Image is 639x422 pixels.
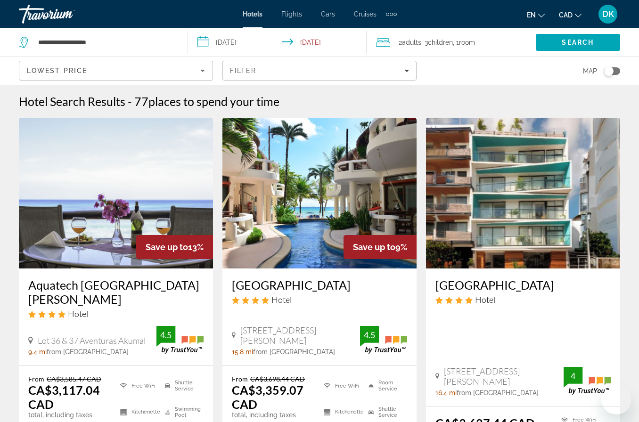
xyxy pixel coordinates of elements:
[115,375,160,397] li: Free WiFi
[444,366,564,387] span: [STREET_ADDRESS][PERSON_NAME]
[457,389,539,397] span: from [GEOGRAPHIC_DATA]
[353,242,395,252] span: Save up to
[536,34,620,51] button: Search
[597,67,620,75] button: Toggle map
[271,294,292,305] span: Hotel
[399,36,421,49] span: 2
[160,375,204,397] li: Shuttle Service
[240,325,360,346] span: [STREET_ADDRESS][PERSON_NAME]
[360,326,407,354] img: TrustYou guest rating badge
[27,65,205,76] mat-select: Sort by
[19,94,125,108] h1: Hotel Search Results
[222,61,417,81] button: Filters
[232,278,407,292] a: [GEOGRAPHIC_DATA]
[559,11,573,19] span: CAD
[426,118,620,268] img: Marvic Hotel
[19,118,213,268] img: Aquatech Villas DeRosa Resort
[47,375,101,383] del: CA$3,585.47 CAD
[564,367,611,395] img: TrustYou guest rating badge
[28,383,100,411] ins: CA$3,117.04 CAD
[602,9,614,19] span: DK
[428,39,453,46] span: Children
[453,36,475,49] span: , 1
[562,39,594,46] span: Search
[136,235,213,259] div: 13%
[230,67,257,74] span: Filter
[364,375,407,397] li: Room Service
[37,35,173,49] input: Search hotel destination
[253,348,335,356] span: from [GEOGRAPHIC_DATA]
[128,94,132,108] span: -
[148,94,279,108] span: places to spend your time
[222,118,417,268] img: Playa Palms Beach Hotel
[354,10,377,18] a: Cruises
[321,10,335,18] a: Cars
[19,2,113,26] a: Travorium
[134,94,279,108] h2: 77
[68,308,88,319] span: Hotel
[232,411,312,419] p: total, including taxes
[28,278,204,306] a: Aquatech [GEOGRAPHIC_DATA][PERSON_NAME]
[475,294,495,305] span: Hotel
[243,10,262,18] a: Hotels
[28,348,47,356] span: 9.4 mi
[344,235,417,259] div: 9%
[188,28,367,57] button: Select check in and out date
[435,389,457,397] span: 16.4 mi
[28,308,204,319] div: 4 star Hotel
[421,36,453,49] span: , 3
[146,242,188,252] span: Save up to
[367,28,536,57] button: Travelers: 2 adults, 3 children
[527,11,536,19] span: en
[435,294,611,305] div: 4 star Hotel
[232,375,248,383] span: From
[564,370,582,381] div: 4
[527,8,545,22] button: Change language
[250,375,305,383] del: CA$3,698.44 CAD
[402,39,421,46] span: Adults
[47,348,129,356] span: from [GEOGRAPHIC_DATA]
[232,383,303,411] ins: CA$3,359.07 CAD
[459,39,475,46] span: Room
[38,335,146,346] span: Lot 36 & 37 Aventuras Akumal
[596,4,620,24] button: User Menu
[583,65,597,78] span: Map
[601,384,631,414] iframe: Button to launch messaging window
[27,67,87,74] span: Lowest Price
[28,375,44,383] span: From
[559,8,582,22] button: Change currency
[232,294,407,305] div: 4 star Hotel
[281,10,302,18] a: Flights
[156,326,204,354] img: TrustYou guest rating badge
[360,329,379,341] div: 4.5
[232,348,253,356] span: 15.8 mi
[435,278,611,292] a: [GEOGRAPHIC_DATA]
[386,7,397,22] button: Extra navigation items
[156,329,175,341] div: 4.5
[319,375,364,397] li: Free WiFi
[28,411,108,419] p: total, including taxes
